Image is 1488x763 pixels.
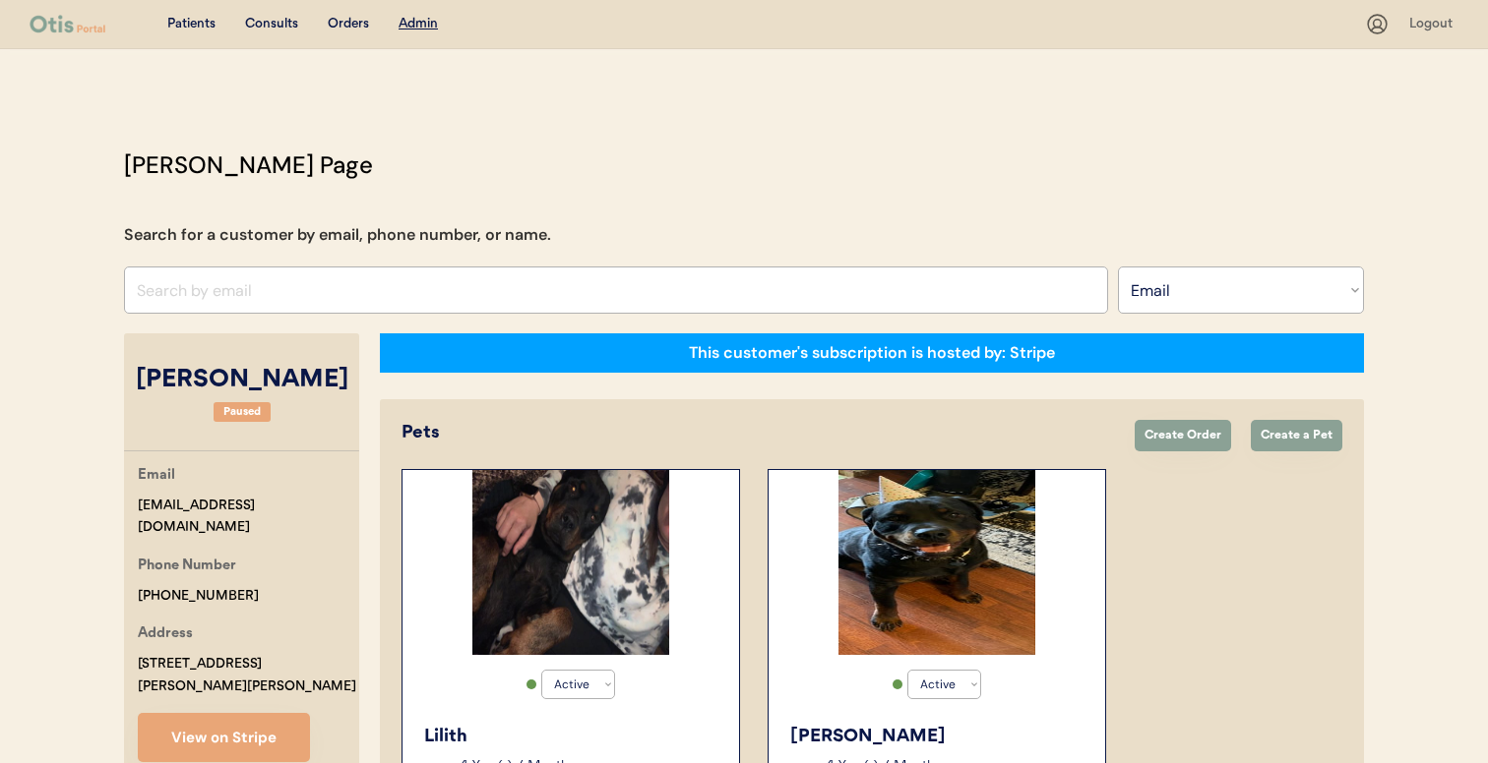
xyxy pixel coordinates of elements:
div: This customer's subscription is hosted by: Stripe [689,342,1055,364]
div: Consults [245,15,298,34]
div: Lilith [424,724,719,750]
img: IMG_2134.jpeg [472,470,669,655]
div: Search for a customer by email, phone number, or name. [124,223,551,247]
div: [PERSON_NAME] [790,724,1085,750]
div: [PERSON_NAME] [124,362,359,399]
div: Pets [402,420,1115,446]
div: Phone Number [138,555,236,579]
button: View on Stripe [138,713,310,762]
img: IMG_1154.jpeg [838,470,1035,655]
div: Orders [328,15,369,34]
div: Logout [1409,15,1458,34]
div: [STREET_ADDRESS][PERSON_NAME][PERSON_NAME] [138,653,359,698]
div: [EMAIL_ADDRESS][DOMAIN_NAME] [138,495,359,540]
button: Create a Pet [1251,420,1342,451]
div: [PERSON_NAME] Page [124,147,373,183]
button: Create Order [1135,420,1231,451]
input: Search by email [124,266,1108,314]
u: Admin [399,17,438,30]
div: Email [138,464,175,489]
div: Patients [167,15,216,34]
div: [PHONE_NUMBER] [138,585,259,608]
div: Address [138,622,193,647]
